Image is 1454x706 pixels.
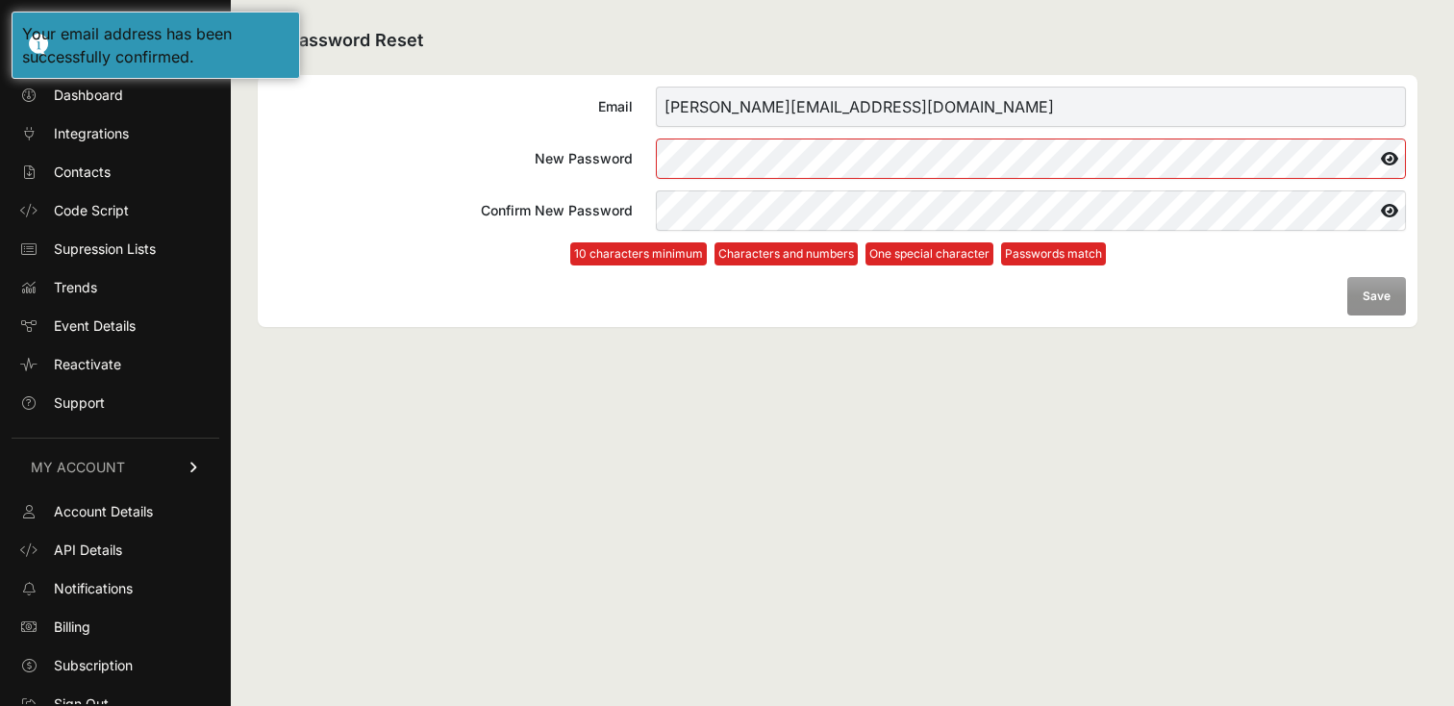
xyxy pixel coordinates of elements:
a: Code Script [12,195,219,226]
a: Billing [12,612,219,643]
div: Confirm New Password [269,201,633,220]
span: API Details [54,541,122,560]
a: Subscription [12,650,219,681]
input: Email [656,87,1406,127]
span: Dashboard [54,86,123,105]
li: 10 characters minimum [570,242,707,265]
span: Supression Lists [54,240,156,259]
div: Email [269,97,633,116]
a: Support [12,388,219,418]
a: Reactivate [12,349,219,380]
span: Account Details [54,502,153,521]
h2: Password Reset [258,27,1417,56]
div: Your email address has been successfully confirmed. [22,22,289,68]
span: Trends [54,278,97,297]
input: Confirm New Password [656,190,1406,231]
span: Support [54,393,105,413]
span: Event Details [54,316,136,336]
span: Notifications [54,579,133,598]
span: Code Script [54,201,129,220]
li: Characters and numbers [714,242,858,265]
a: Account Details [12,496,219,527]
span: Integrations [54,124,129,143]
a: Supression Lists [12,234,219,265]
a: Event Details [12,311,219,341]
a: MY ACCOUNT [12,438,219,496]
a: API Details [12,535,219,566]
span: Subscription [54,656,133,675]
span: Contacts [54,163,111,182]
a: Notifications [12,573,219,604]
a: Integrations [12,118,219,149]
li: One special character [865,242,993,265]
span: Reactivate [54,355,121,374]
div: New Password [269,149,633,168]
a: Contacts [12,157,219,188]
a: Dashboard [12,80,219,111]
li: Passwords match [1001,242,1106,265]
span: Billing [54,618,90,637]
a: Trends [12,272,219,303]
input: New Password [656,139,1406,179]
span: MY ACCOUNT [31,458,125,477]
